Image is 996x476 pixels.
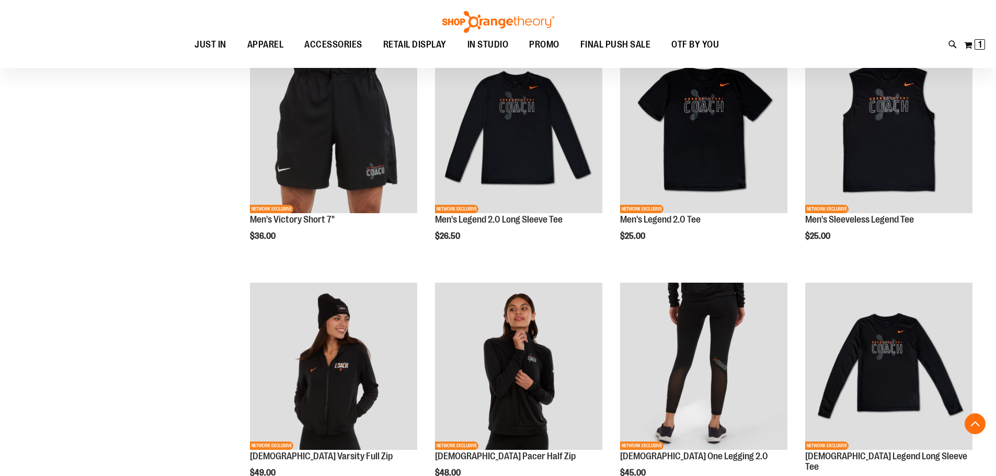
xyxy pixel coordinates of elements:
[805,205,849,213] span: NETWORK EXCLUSIVE
[805,283,972,451] a: OTF Ladies Coach FA23 Legend LS Tee - Black primary imageNETWORK EXCLUSIVE
[457,33,519,56] a: IN STUDIO
[467,33,509,56] span: IN STUDIO
[250,231,277,241] span: $36.00
[184,33,237,57] a: JUST IN
[383,33,447,56] span: RETAIL DISPLAY
[237,33,294,57] a: APPAREL
[435,442,478,450] span: NETWORK EXCLUSIVE
[435,214,563,225] a: Men's Legend 2.0 Long Sleeve Tee
[570,33,661,57] a: FINAL PUSH SALE
[435,231,462,241] span: $26.50
[620,283,787,450] img: OTF Ladies Coach FA23 One Legging 2.0 - Black primary image
[247,33,284,56] span: APPAREL
[580,33,651,56] span: FINAL PUSH SALE
[250,46,417,213] img: OTF Mens Coach FA23 Victory Short - Black primary image
[805,214,914,225] a: Men's Sleeveless Legend Tee
[519,33,570,57] a: PROMO
[304,33,362,56] span: ACCESSORIES
[435,283,602,451] a: OTF Ladies Coach FA23 Pacer Half Zip - Black primary imageNETWORK EXCLUSIVE
[805,231,832,241] span: $25.00
[805,442,849,450] span: NETWORK EXCLUSIVE
[435,46,602,215] a: OTF Mens Coach FA23 Legend 2.0 LS Tee - Black primary imageNETWORK EXCLUSIVE
[529,33,559,56] span: PROMO
[620,283,787,451] a: OTF Ladies Coach FA23 One Legging 2.0 - Black primary imageNETWORK EXCLUSIVE
[805,46,972,215] a: OTF Mens Coach FA23 Legend Sleeveless Tee - Black primary imageNETWORK EXCLUSIVE
[805,283,972,450] img: OTF Ladies Coach FA23 Legend LS Tee - Black primary image
[435,46,602,213] img: OTF Mens Coach FA23 Legend 2.0 LS Tee - Black primary image
[615,41,793,268] div: product
[805,451,967,472] a: [DEMOGRAPHIC_DATA] Legend Long Sleeve Tee
[250,46,417,215] a: OTF Mens Coach FA23 Victory Short - Black primary imageNETWORK EXCLUSIVE
[620,214,701,225] a: Men's Legend 2.0 Tee
[250,442,293,450] span: NETWORK EXCLUSIVE
[250,283,417,451] a: OTF Ladies Coach FA23 Varsity Full Zip - Black primary imageNETWORK EXCLUSIVE
[620,46,787,213] img: OTF Mens Coach FA23 Legend 2.0 SS Tee - Black primary image
[620,451,768,461] a: [DEMOGRAPHIC_DATA] One Legging 2.0
[620,205,663,213] span: NETWORK EXCLUSIVE
[250,205,293,213] span: NETWORK EXCLUSIVE
[965,413,986,434] button: Back To Top
[435,283,602,450] img: OTF Ladies Coach FA23 Pacer Half Zip - Black primary image
[245,41,422,268] div: product
[671,33,719,56] span: OTF BY YOU
[430,41,608,268] div: product
[194,33,226,56] span: JUST IN
[620,442,663,450] span: NETWORK EXCLUSIVE
[800,41,978,268] div: product
[250,283,417,450] img: OTF Ladies Coach FA23 Varsity Full Zip - Black primary image
[294,33,373,57] a: ACCESSORIES
[435,451,576,461] a: [DEMOGRAPHIC_DATA] Pacer Half Zip
[805,46,972,213] img: OTF Mens Coach FA23 Legend Sleeveless Tee - Black primary image
[661,33,729,57] a: OTF BY YOU
[435,205,478,213] span: NETWORK EXCLUSIVE
[373,33,457,57] a: RETAIL DISPLAY
[441,11,556,33] img: Shop Orangetheory
[978,39,982,50] span: 1
[620,46,787,215] a: OTF Mens Coach FA23 Legend 2.0 SS Tee - Black primary imageNETWORK EXCLUSIVE
[250,214,335,225] a: Men's Victory Short 7"
[620,231,647,241] span: $25.00
[250,451,393,461] a: [DEMOGRAPHIC_DATA] Varsity Full Zip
